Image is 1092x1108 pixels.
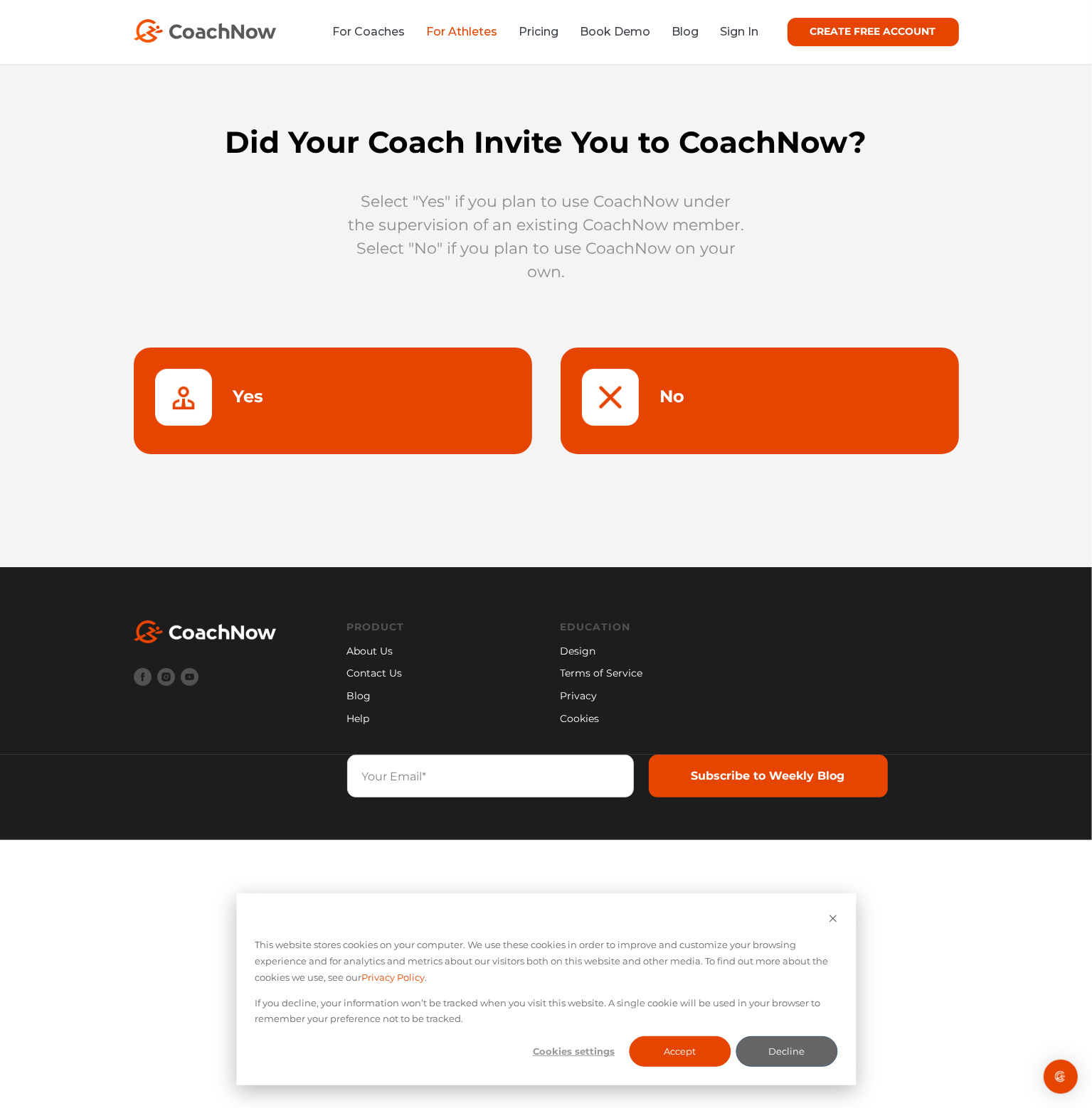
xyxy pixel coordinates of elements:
[347,689,405,704] a: Blog
[255,995,837,1028] p: If you decline, your information won’t be tracked when you visit this website. A single cookie wi...
[561,620,746,727] div: Navigation Menu
[519,25,559,38] a: Pricing
[333,25,405,38] a: For Coaches
[523,1036,625,1067] button: Cookies settings
[347,755,634,797] input: Your Email*
[134,668,152,686] img: Facebook
[630,1036,731,1067] button: Accept
[347,644,405,660] a: About Us
[120,124,973,161] h1: Did Your Coach Invite You to CoachNow?
[736,1036,837,1067] button: Decline
[561,644,746,660] a: Design
[427,25,498,38] a: For Athletes
[361,969,425,986] a: Privacy Policy
[134,19,276,43] img: CoachNow Logo
[1044,1060,1078,1094] div: Open Intercom Messenger
[181,668,198,686] img: Youtube
[561,620,746,634] a: Education
[581,25,651,38] a: Book Demo
[347,666,405,682] a: Contact Us
[561,689,746,704] a: Privacy
[157,668,175,686] img: Instagram
[347,620,405,634] a: Product
[649,755,888,797] input: Subscribe to Weekly Blog
[255,937,837,985] p: This website stores cookies on your computer. We use these cookies in order to improve and custom...
[347,190,746,284] p: Select "Yes" if you plan to use CoachNow under the supervision of an existing CoachNow member. Se...
[134,620,276,643] img: White CoachNow Logo
[236,893,856,1085] div: Cookie banner
[828,912,837,928] button: Dismiss cookie banner
[561,666,746,682] a: Terms of Service
[788,18,959,46] a: CREATE FREE ACCOUNT
[672,25,699,38] a: Blog
[721,25,759,38] a: Sign In
[561,711,746,727] a: Cookies
[347,711,405,727] a: Help
[347,620,405,727] div: Navigation Menu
